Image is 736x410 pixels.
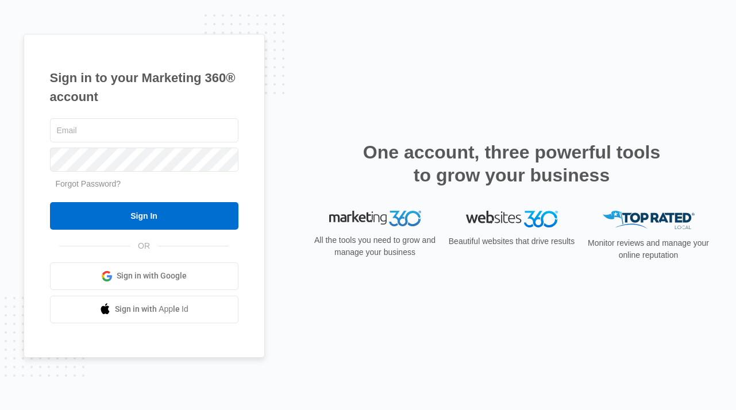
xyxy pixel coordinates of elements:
[50,118,238,142] input: Email
[584,237,713,261] p: Monitor reviews and manage your online reputation
[311,234,440,258] p: All the tools you need to grow and manage your business
[56,179,121,188] a: Forgot Password?
[329,211,421,227] img: Marketing 360
[603,211,695,230] img: Top Rated Local
[466,211,558,227] img: Websites 360
[50,68,238,106] h1: Sign in to your Marketing 360® account
[115,303,188,315] span: Sign in with Apple Id
[50,202,238,230] input: Sign In
[360,141,664,187] h2: One account, three powerful tools to grow your business
[50,262,238,290] a: Sign in with Google
[448,235,576,247] p: Beautiful websites that drive results
[50,296,238,323] a: Sign in with Apple Id
[130,240,158,252] span: OR
[117,270,187,282] span: Sign in with Google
